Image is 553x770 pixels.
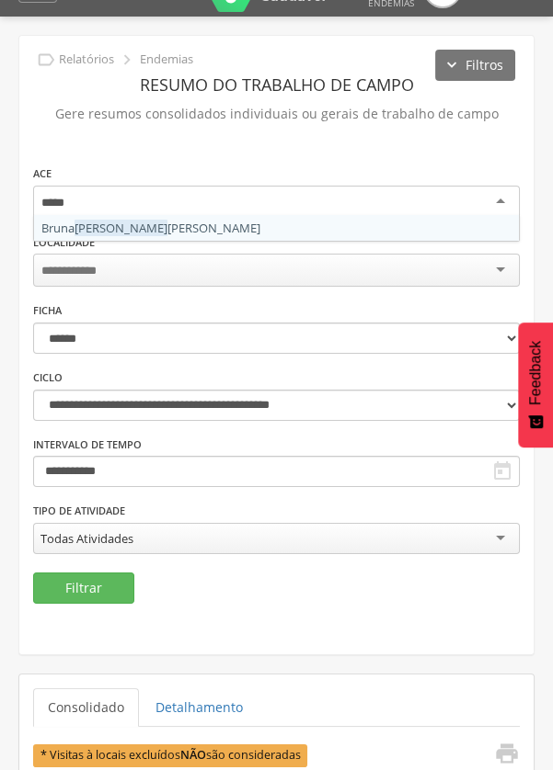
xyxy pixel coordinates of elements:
p: Relatórios [59,52,114,67]
button: Filtrar [33,572,134,604]
span: [PERSON_NAME] [75,220,167,236]
label: Ficha [33,303,62,318]
div: Bruna [PERSON_NAME] [34,215,519,241]
label: Localidade [33,235,95,250]
span: * Visitas à locais excluídos são consideradas [33,744,307,767]
a: Detalhamento [141,688,258,727]
i:  [117,50,137,70]
a: Consolidado [33,688,139,727]
span: Feedback [527,341,544,405]
header: Resumo do Trabalho de Campo [33,68,520,101]
div: Todas Atividades [40,530,133,547]
button: Feedback - Mostrar pesquisa [518,323,553,447]
i:  [493,741,519,766]
label: Intervalo de Tempo [33,437,142,452]
b: NÃO [180,747,206,763]
label: Tipo de Atividade [33,504,125,518]
i:  [491,460,513,482]
label: Ciclo [33,370,63,385]
p: Gere resumos consolidados individuais ou gerais de trabalho de campo [33,101,520,127]
p: Endemias [140,52,193,67]
button: Filtros [435,50,515,81]
label: ACE [33,166,52,181]
i:  [36,50,56,70]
